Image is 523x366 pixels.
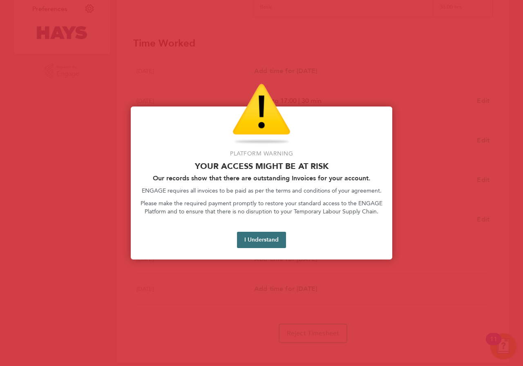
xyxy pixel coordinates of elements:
p: Platform Warning [141,150,382,158]
p: Please make the required payment promptly to restore your standard access to the ENGAGE Platform ... [141,200,382,215]
button: I Understand [237,232,286,248]
img: Warning Icon [232,84,291,145]
h2: Our records show that there are outstanding Invoices for your account. [141,174,382,182]
div: Access At Risk [131,106,392,260]
p: ENGAGE requires all invoices to be paid as per the terms and conditions of your agreement. [141,187,382,195]
p: Your access might be at risk [141,161,382,171]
